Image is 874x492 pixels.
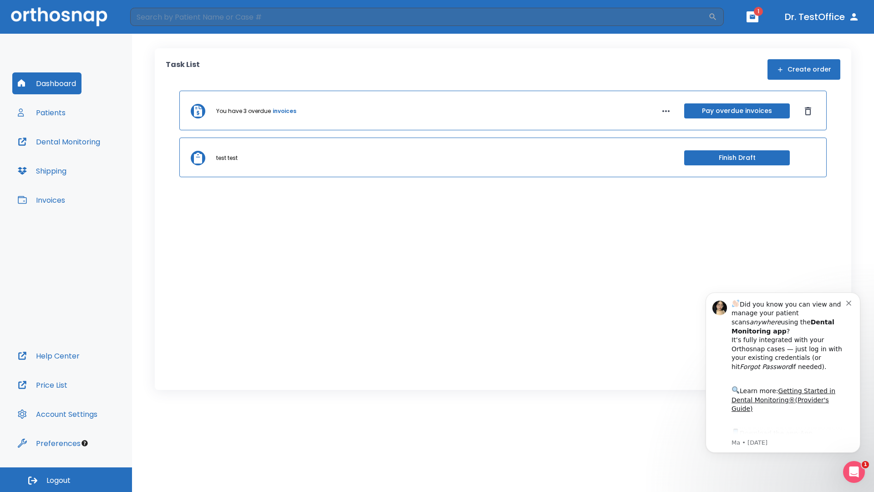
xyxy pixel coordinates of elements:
[216,154,238,162] p: test test
[684,150,790,165] button: Finish Draft
[40,151,121,167] a: App Store
[273,107,296,115] a: invoices
[46,476,71,486] span: Logout
[12,374,73,396] button: Price List
[767,59,840,80] button: Create order
[781,9,863,25] button: Dr. TestOffice
[12,432,86,454] button: Preferences
[154,20,162,27] button: Dismiss notification
[12,102,71,123] button: Patients
[862,461,869,468] span: 1
[12,345,85,367] button: Help Center
[11,7,107,26] img: Orthosnap
[40,149,154,195] div: Download the app: | ​ Let us know if you need help getting started!
[12,160,72,182] button: Shipping
[754,7,763,16] span: 1
[12,131,106,153] button: Dental Monitoring
[130,8,708,26] input: Search by Patient Name or Case #
[12,403,103,425] button: Account Settings
[166,59,200,80] p: Task List
[216,107,271,115] p: You have 3 overdue
[12,72,81,94] button: Dashboard
[692,279,874,467] iframe: Intercom notifications message
[801,104,815,118] button: Dismiss
[81,439,89,447] div: Tooltip anchor
[684,103,790,118] button: Pay overdue invoices
[40,160,154,168] p: Message from Ma, sent 4w ago
[12,189,71,211] button: Invoices
[843,461,865,483] iframe: Intercom live chat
